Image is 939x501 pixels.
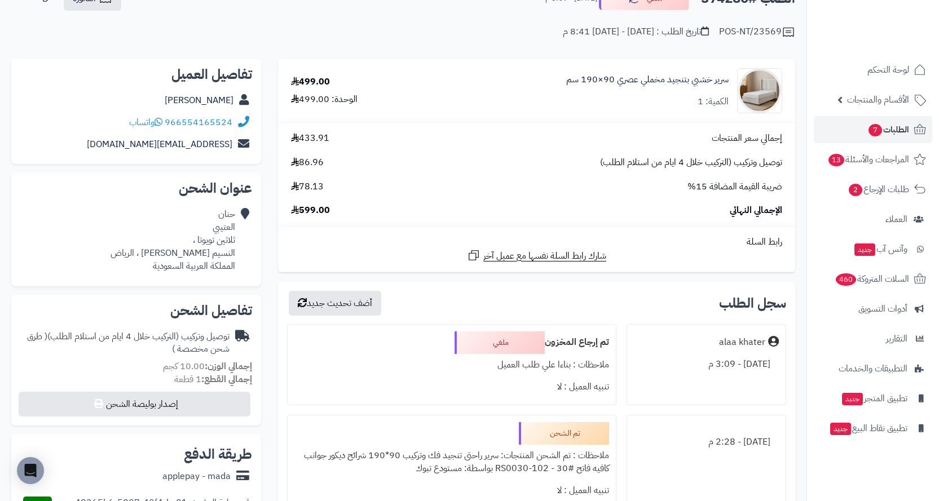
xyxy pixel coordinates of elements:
[174,373,252,386] small: 1 قطعة
[835,271,909,287] span: السلات المتروكة
[854,243,875,256] span: جديد
[867,122,909,138] span: الطلبات
[163,360,252,373] small: 10.00 كجم
[814,385,932,412] a: تطبيق المتجرجديد
[814,206,932,233] a: العملاء
[814,355,932,382] a: التطبيقات والخدمات
[455,331,545,354] div: ملغي
[291,132,329,145] span: 433.91
[738,68,782,113] img: 1756282711-1-90x90.jpg
[634,431,779,453] div: [DATE] - 2:28 م
[827,152,909,167] span: المراجعات والأسئلة
[165,94,233,107] a: [PERSON_NAME]
[730,204,782,217] span: الإجمالي النهائي
[467,249,606,263] a: شارك رابط السلة نفسها مع عميل آخر
[20,304,252,317] h2: تفاصيل الشحن
[828,154,844,166] span: 13
[600,156,782,169] span: توصيل وتركيب (التركيب خلال 4 ايام من استلام الطلب)
[291,76,330,88] div: 499.00
[862,32,928,55] img: logo-2.png
[687,180,782,193] span: ضريبة القيمة المضافة 15%
[291,93,358,106] div: الوحدة: 499.00
[853,241,907,257] span: وآتس آب
[634,353,779,375] div: [DATE] - 3:09 م
[483,250,606,263] span: شارك رابط السلة نفسها مع عميل آخر
[814,415,932,442] a: تطبيق نقاط البيعجديد
[814,116,932,143] a: الطلبات7
[886,331,907,347] span: التقارير
[842,393,863,405] span: جديد
[814,325,932,352] a: التقارير
[814,265,932,292] a: السلات المتروكة460
[162,470,231,483] div: applepay - mada
[20,68,252,81] h2: تفاصيل العميل
[201,373,252,386] strong: إجمالي القطع:
[294,445,609,480] div: ملاحظات : تم الشحن المنتجات: سرير راحتى تنجيد فك وتركيب 90*190 شرائح ديكور جوانب كافيه فاتح #30 -...
[719,336,765,349] div: alaa khater
[814,146,932,173] a: المراجعات والأسئلة13
[129,116,162,129] a: واتساب
[165,116,232,129] a: 966554165524
[849,184,862,196] span: 2
[545,335,609,349] b: تم إرجاع المخزون
[839,361,907,376] span: التطبيقات والخدمات
[184,447,252,461] h2: طريقة الدفع
[111,208,235,272] div: حنان العتيبي ثلاثين تويوتا ، النسيم [PERSON_NAME] ، الرياض المملكة العربية السعودية
[814,176,932,203] a: طلبات الإرجاع2
[869,124,882,136] span: 7
[847,92,909,108] span: الأقسام والمنتجات
[858,301,907,317] span: أدوات التسويق
[848,181,909,197] span: طلبات الإرجاع
[885,211,907,227] span: العملاء
[20,330,230,356] div: توصيل وتركيب (التركيب خلال 4 ايام من استلام الطلب)
[294,354,609,376] div: ملاحظات : بناءا علي طلب العميل
[17,457,44,484] div: Open Intercom Messenger
[719,25,795,39] div: POS-NT/23569
[291,156,324,169] span: 86.96
[563,25,709,38] div: تاريخ الطلب : [DATE] - [DATE] 8:41 م
[205,360,252,373] strong: إجمالي الوزن:
[830,423,851,435] span: جديد
[20,181,252,195] h2: عنوان الشحن
[841,391,907,406] span: تطبيق المتجر
[283,236,791,249] div: رابط السلة
[291,204,330,217] span: 599.00
[566,73,729,86] a: سرير خشبي بتنجيد مخملي عصري 90×190 سم
[27,330,230,356] span: ( طرق شحن مخصصة )
[87,138,232,151] a: [EMAIL_ADDRESS][DOMAIN_NAME]
[698,95,729,108] div: الكمية: 1
[829,420,907,436] span: تطبيق نقاط البيع
[19,392,250,416] button: إصدار بوليصة الشحن
[291,180,324,193] span: 78.13
[867,62,909,78] span: لوحة التحكم
[289,291,381,316] button: أضف تحديث جديد
[814,56,932,83] a: لوحة التحكم
[814,236,932,263] a: وآتس آبجديد
[836,273,856,286] span: 460
[294,376,609,398] div: تنبيه العميل : لا
[719,296,786,310] h3: سجل الطلب
[519,422,609,445] div: تم الشحن
[712,132,782,145] span: إجمالي سعر المنتجات
[814,295,932,322] a: أدوات التسويق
